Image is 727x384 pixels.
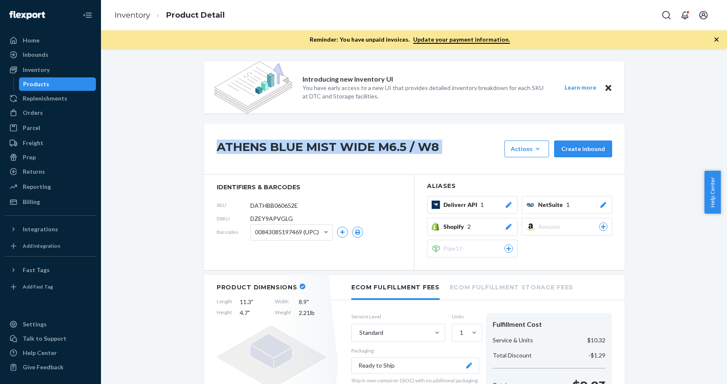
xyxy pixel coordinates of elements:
[23,80,49,88] div: Products
[23,183,51,191] div: Reporting
[452,313,479,320] label: Units
[522,218,612,236] button: Amazon
[359,328,383,337] div: Standard
[587,336,605,344] p: $10.32
[302,74,393,84] p: Introducing new Inventory UI
[5,346,96,360] a: Help Center
[240,309,267,317] span: 4.7
[427,196,517,214] button: Deliverr API1
[23,109,43,117] div: Orders
[5,63,96,77] a: Inventory
[310,35,510,44] p: Reminder: You have unpaid invoices.
[351,313,445,320] label: Service Level
[443,201,480,209] span: Deliverr API
[351,347,479,354] p: Packaging
[493,320,605,329] div: Fulfillment Cost
[23,266,50,274] div: Fast Tags
[5,180,96,193] a: Reporting
[695,7,712,24] button: Open account menu
[23,153,36,162] div: Prep
[351,358,479,373] button: Ready to Ship
[114,11,150,20] a: Inventory
[217,228,250,236] span: Barcodes
[217,201,250,209] span: SKU
[9,11,45,19] img: Flexport logo
[5,151,96,164] a: Prep
[493,336,533,344] p: Service & Units
[5,222,96,236] button: Integrations
[677,7,693,24] button: Open notifications
[413,36,510,44] a: Update your payment information.
[5,106,96,119] a: Orders
[427,183,612,189] h2: Aliases
[23,363,64,371] div: Give Feedback
[5,165,96,178] a: Returns
[5,121,96,135] a: Parcel
[23,225,58,233] div: Integrations
[443,222,467,231] span: Shopify
[522,196,612,214] button: NetSuite1
[566,201,570,209] span: 1
[275,309,291,317] span: Weight
[217,183,401,191] span: identifiers & barcodes
[166,11,225,20] a: Product Detail
[248,309,250,316] span: "
[351,377,479,384] p: Ship in own container (SIOC) with no additional packaging.
[5,136,96,150] a: Freight
[5,263,96,277] button: Fast Tags
[480,201,484,209] span: 1
[5,239,96,253] a: Add Integration
[217,298,232,306] span: Length
[554,140,612,157] button: Create inbound
[23,320,47,328] div: Settings
[704,171,721,214] button: Help Center
[307,298,309,305] span: "
[217,140,500,157] h1: ATHENS BLUE MIST WIDE M6.5 / W8
[5,360,96,374] button: Give Feedback
[427,218,517,236] button: Shopify2
[23,124,40,132] div: Parcel
[603,82,614,93] button: Close
[5,280,96,294] a: Add Fast Tag
[23,50,48,59] div: Inbounds
[504,140,549,157] button: Actions
[299,298,326,306] span: 8.9
[23,167,45,176] div: Returns
[5,92,96,105] a: Replenishments
[275,298,291,306] span: Width
[5,48,96,61] a: Inbounds
[23,283,53,290] div: Add Fast Tag
[23,334,66,343] div: Talk to Support
[467,222,471,231] span: 2
[19,77,96,91] a: Products
[251,298,253,305] span: "
[214,61,292,114] img: new-reports-banner-icon.82668bd98b6a51aee86340f2a7b77ae3.png
[23,349,57,357] div: Help Center
[23,242,60,249] div: Add Integration
[443,244,466,253] span: Pipe17
[302,84,549,101] p: You have early access to a new UI that provides detailed inventory breakdown for each SKU at DTC ...
[511,145,543,153] div: Actions
[79,7,96,24] button: Close Navigation
[23,36,40,45] div: Home
[589,351,605,360] p: -$1.29
[250,215,293,223] span: DZEY9APVGLG
[217,283,297,291] h2: Product Dimensions
[5,195,96,209] a: Billing
[450,275,573,298] li: Ecom Fulfillment Storage Fees
[23,198,40,206] div: Billing
[217,215,250,222] span: DSKU
[351,275,440,300] li: Ecom Fulfillment Fees
[5,34,96,47] a: Home
[658,7,675,24] button: Open Search Box
[299,309,326,317] span: 2.21 lb
[493,351,532,360] p: Total Discount
[240,298,267,306] span: 11.3
[538,201,566,209] span: NetSuite
[459,328,460,337] input: 1
[217,309,232,317] span: Height
[538,222,564,231] span: Amazon
[559,82,601,93] button: Learn more
[23,94,67,103] div: Replenishments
